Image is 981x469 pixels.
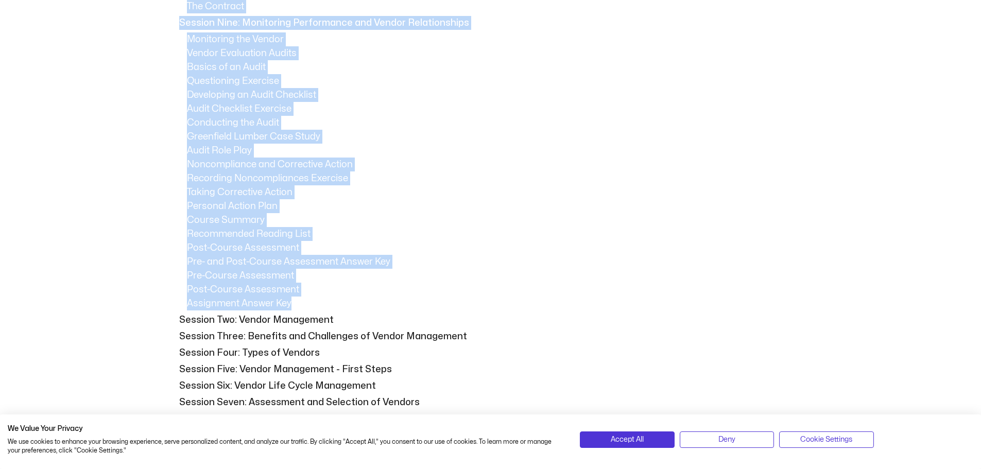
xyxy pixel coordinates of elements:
[187,88,810,102] p: Developing an Audit Checklist
[779,431,873,448] button: Adjust cookie preferences
[187,255,810,269] p: Pre- and Post-Course Assessment Answer Key
[718,434,735,445] span: Deny
[8,424,564,433] h2: We Value Your Privacy
[680,431,774,448] button: Deny all cookies
[611,434,644,445] span: Accept All
[187,171,810,185] p: Recording Noncompliances Exercise
[179,313,807,327] p: Session Two: Vendor Management
[179,362,807,376] p: Session Five: Vendor Management - First Steps
[187,241,810,255] p: Post-Course Assessment
[179,16,807,30] p: Session Nine: Monitoring Performance and Vendor Relationships
[179,379,807,393] p: Session Six: Vendor Life Cycle Management
[187,74,810,88] p: Questioning Exercise
[187,213,810,227] p: Course Summary
[800,434,852,445] span: Cookie Settings
[187,102,810,116] p: Audit Checklist Exercise
[179,395,807,409] p: Session Seven: Assessment and Selection of Vendors
[187,269,810,283] p: Pre-Course Assessment
[187,185,810,199] p: Taking Corrective Action
[8,438,564,455] p: We use cookies to enhance your browsing experience, serve personalized content, and analyze our t...
[187,283,810,297] p: Post-Course Assessment
[187,130,810,144] p: Greenfield Lumber Case Study
[179,346,807,360] p: Session Four: Types of Vendors
[187,199,810,213] p: Personal Action Plan
[187,60,810,74] p: Basics of an Audit
[187,46,810,60] p: Vendor Evaluation Audits
[187,32,810,46] p: Monitoring the Vendor
[187,227,810,241] p: Recommended Reading List
[187,297,810,310] p: Assignment Answer Key
[187,144,810,158] p: Audit Role Play
[187,116,810,130] p: Conducting the Audit
[187,158,810,171] p: Noncompliance and Corrective Action
[580,431,674,448] button: Accept all cookies
[179,329,807,343] p: Session Three: Benefits and Challenges of Vendor Management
